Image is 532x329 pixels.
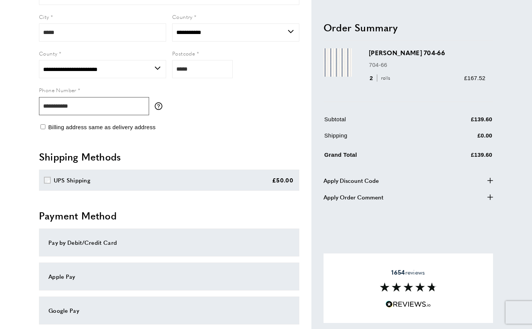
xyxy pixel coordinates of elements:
h2: Order Summary [324,20,493,34]
span: Postcode [172,49,195,57]
span: Apply Order Comment [324,192,383,201]
input: Billing address same as delivery address [40,124,45,129]
div: Pay by Debit/Credit Card [48,238,290,247]
div: 2 [369,73,393,82]
span: rolls [377,74,392,82]
td: £139.60 [426,148,493,165]
img: Reviews.io 5 stars [386,301,431,308]
td: Subtotal [324,114,426,129]
button: More information [155,102,166,110]
span: Billing address same as delivery address [48,124,156,130]
h3: [PERSON_NAME] 704-66 [369,48,485,57]
img: Reviews section [380,283,437,292]
h2: Shipping Methods [39,150,299,164]
strong: 1654 [391,268,405,276]
div: Apple Pay [48,272,290,281]
div: Google Pay [48,306,290,315]
p: 704-66 [369,60,485,69]
h2: Payment Method [39,209,299,222]
div: UPS Shipping [54,176,91,185]
td: Grand Total [324,148,426,165]
td: £0.00 [426,131,493,145]
img: Nils Blue 704-66 [324,48,352,77]
td: £139.60 [426,114,493,129]
td: Shipping [324,131,426,145]
span: £167.52 [464,74,485,81]
span: Country [172,13,193,20]
span: City [39,13,49,20]
span: Apply Discount Code [324,176,379,185]
span: Phone Number [39,86,76,94]
div: £50.00 [272,176,293,185]
span: County [39,49,57,57]
span: reviews [391,269,425,276]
